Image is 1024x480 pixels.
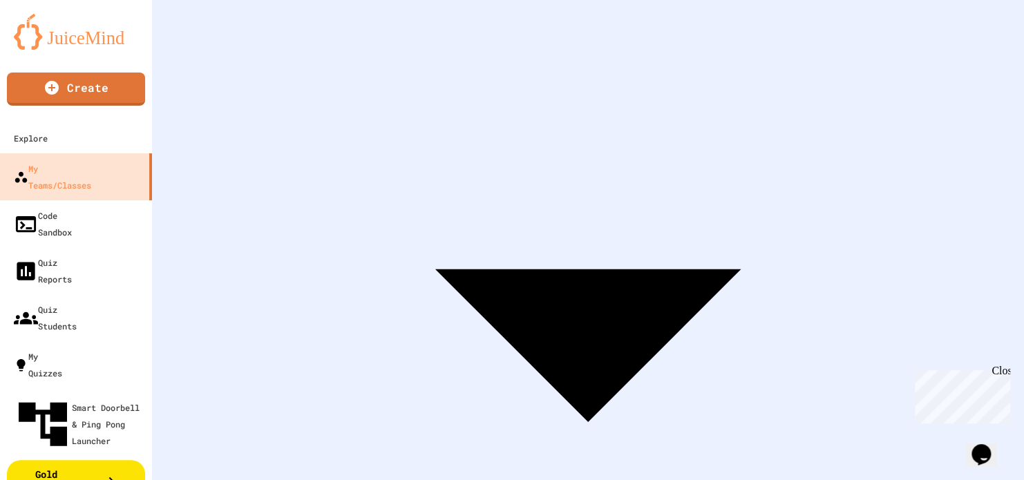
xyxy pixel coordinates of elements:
[14,348,62,381] div: My Quizzes
[14,160,91,193] div: My Teams/Classes
[6,6,95,88] div: Chat with us now!Close
[966,425,1010,466] iframe: chat widget
[14,254,72,287] div: Quiz Reports
[14,130,48,146] div: Explore
[909,365,1010,423] iframe: chat widget
[7,73,145,106] a: Create
[14,207,72,240] div: Code Sandbox
[14,395,146,453] div: Smart Doorbell & Ping Pong Launcher
[14,301,77,334] div: Quiz Students
[14,14,138,50] img: logo-orange.svg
